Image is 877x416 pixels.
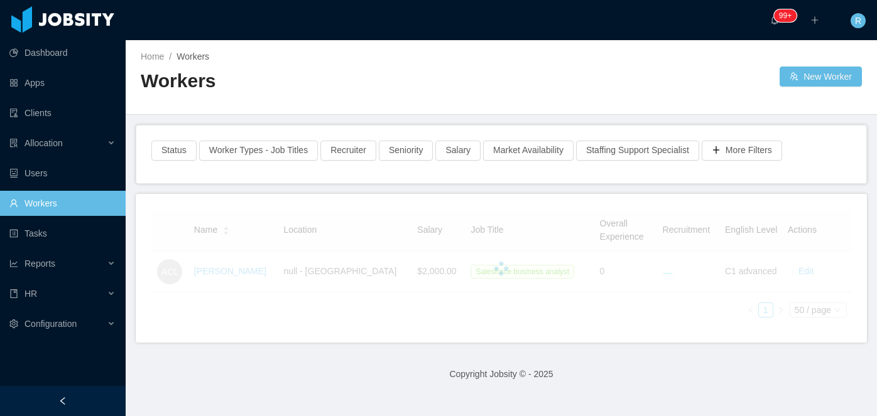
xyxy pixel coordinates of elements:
[169,51,172,61] span: /
[9,40,116,65] a: icon: pie-chartDashboard
[9,100,116,125] a: icon: auditClients
[320,141,376,161] button: Recruiter
[855,13,861,28] span: R
[9,259,18,268] i: icon: line-chart
[9,161,116,186] a: icon: robotUsers
[25,289,37,299] span: HR
[141,51,164,61] a: Home
[25,319,77,329] span: Configuration
[25,138,63,148] span: Allocation
[9,191,116,216] a: icon: userWorkers
[126,353,877,396] footer: Copyright Jobsity © - 2025
[9,139,18,147] i: icon: solution
[483,141,574,161] button: Market Availability
[9,319,18,328] i: icon: setting
[780,67,862,87] button: icon: usergroup-addNew Worker
[141,68,501,94] h2: Workers
[435,141,481,161] button: Salary
[9,221,116,246] a: icon: profileTasks
[151,141,197,161] button: Status
[9,289,18,298] i: icon: book
[576,141,699,161] button: Staffing Support Specialist
[379,141,433,161] button: Seniority
[199,141,318,161] button: Worker Types - Job Titles
[770,16,779,24] i: icon: bell
[810,16,819,24] i: icon: plus
[702,141,782,161] button: icon: plusMore Filters
[177,51,209,61] span: Workers
[774,9,797,22] sup: 259
[9,70,116,95] a: icon: appstoreApps
[25,259,55,269] span: Reports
